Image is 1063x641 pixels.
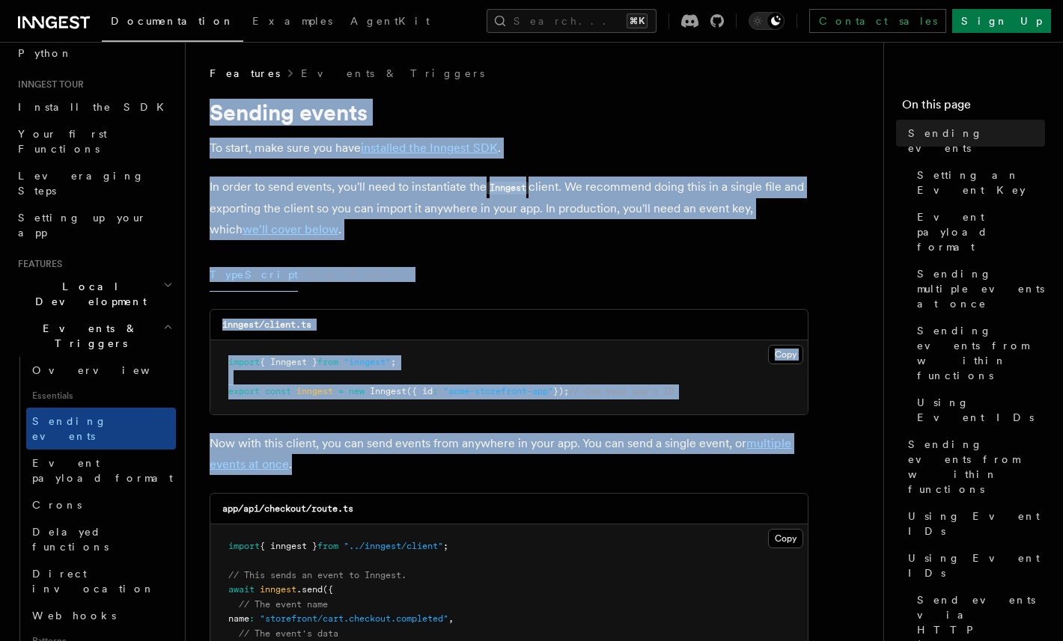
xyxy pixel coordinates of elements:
[32,457,173,484] span: Event payload format
[433,386,438,396] span: :
[443,541,448,551] span: ;
[222,319,311,330] code: inngest/client.ts
[911,260,1045,317] a: Sending multiple events at once
[210,138,808,159] p: To start, make sure you have .
[210,177,808,240] p: In order to send events, you'll need to instantiate the client. We recommend doing this in a sing...
[12,315,176,357] button: Events & Triggers
[26,518,176,560] a: Delayed functions
[911,203,1045,260] a: Event payload format
[370,386,406,396] span: Inngest
[391,357,396,367] span: ;
[239,599,328,610] span: // The event name
[487,182,529,194] code: Inngest
[361,141,498,155] a: installed the Inngest SDK
[768,529,803,548] button: Copy
[265,386,291,396] span: const
[911,317,1045,389] a: Sending events from within functions
[350,15,430,27] span: AgentKit
[12,120,176,162] a: Your first Functions
[210,66,280,81] span: Features
[26,560,176,602] a: Direct invocation
[111,15,234,27] span: Documentation
[344,357,391,367] span: "inngest"
[26,384,176,408] span: Essentials
[32,499,82,511] span: Crons
[902,545,1045,586] a: Using Event IDs
[902,431,1045,503] a: Sending events from within functions
[210,436,791,471] a: multiple events at once
[228,386,260,396] span: export
[12,204,176,246] a: Setting up your app
[12,40,176,67] a: Python
[344,541,443,551] span: "../inngest/client"
[26,491,176,518] a: Crons
[102,4,243,42] a: Documentation
[768,345,803,364] button: Copy
[249,613,255,624] span: :
[228,541,260,551] span: import
[317,357,338,367] span: from
[908,126,1045,156] span: Sending events
[26,602,176,629] a: Webhooks
[917,168,1045,197] span: Setting an Event Key
[260,541,317,551] span: { inngest }
[260,584,296,595] span: inngest
[18,101,173,113] span: Install the SDK
[448,613,454,624] span: ,
[569,386,674,396] span: // Use your app's ID
[18,128,107,155] span: Your first Functions
[908,437,1045,497] span: Sending events from within functions
[902,96,1045,120] h4: On this page
[12,279,163,309] span: Local Development
[18,170,144,197] span: Leveraging Steps
[228,357,260,367] span: import
[323,584,333,595] span: ({
[809,9,946,33] a: Contact sales
[911,389,1045,431] a: Using Event IDs
[222,503,353,514] code: app/api/checkout/route.ts
[627,13,648,28] kbd: ⌘K
[553,386,569,396] span: });
[260,613,448,624] span: "storefront/cart.checkout.completed"
[341,4,439,40] a: AgentKit
[228,570,406,580] span: // This sends an event to Inngest.
[349,258,403,292] button: Python
[12,321,163,351] span: Events & Triggers
[210,99,808,126] h1: Sending events
[443,386,553,396] span: "acme-storefront-app"
[349,386,365,396] span: new
[908,550,1045,580] span: Using Event IDs
[12,273,176,315] button: Local Development
[749,12,785,30] button: Toggle dark mode
[310,258,337,292] button: Go
[301,66,484,81] a: Events & Triggers
[296,584,323,595] span: .send
[26,408,176,450] a: Sending events
[228,584,255,595] span: await
[18,212,147,239] span: Setting up your app
[239,628,338,639] span: // The event's data
[12,79,84,91] span: Inngest tour
[252,15,332,27] span: Examples
[338,386,344,396] span: =
[228,613,249,624] span: name
[243,222,338,236] a: we'll cover below
[911,162,1045,203] a: Setting an Event Key
[917,209,1045,254] span: Event payload format
[917,395,1045,425] span: Using Event IDs
[26,450,176,491] a: Event payload format
[18,47,73,59] span: Python
[32,526,109,553] span: Delayed functions
[32,568,155,595] span: Direct invocation
[260,357,317,367] span: { Inngest }
[917,323,1045,383] span: Sending events from within functions
[317,541,338,551] span: from
[210,258,298,292] button: TypeScript
[902,120,1045,162] a: Sending events
[487,9,657,33] button: Search...⌘K
[952,9,1051,33] a: Sign Up
[32,610,116,622] span: Webhooks
[12,93,176,120] a: Install the SDK
[406,386,433,396] span: ({ id
[296,386,333,396] span: inngest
